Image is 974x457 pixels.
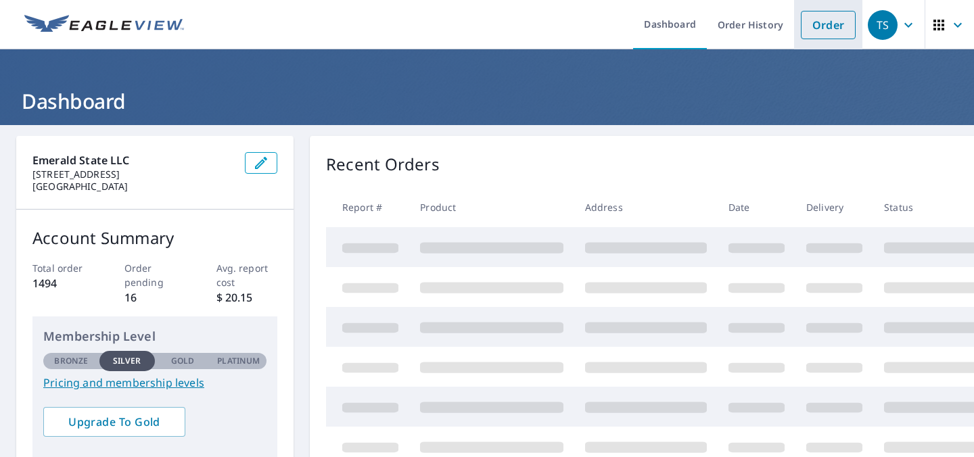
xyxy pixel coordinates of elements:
[124,261,186,289] p: Order pending
[32,226,277,250] p: Account Summary
[32,261,94,275] p: Total order
[43,407,185,437] a: Upgrade To Gold
[216,261,278,289] p: Avg. report cost
[54,355,88,367] p: Bronze
[217,355,260,367] p: Platinum
[24,15,184,35] img: EV Logo
[868,10,898,40] div: TS
[32,181,234,193] p: [GEOGRAPHIC_DATA]
[54,414,175,429] span: Upgrade To Gold
[16,87,958,115] h1: Dashboard
[43,327,266,345] p: Membership Level
[32,152,234,168] p: Emerald State LLC
[32,168,234,181] p: [STREET_ADDRESS]
[43,375,266,391] a: Pricing and membership levels
[216,289,278,306] p: $ 20.15
[409,187,574,227] th: Product
[795,187,873,227] th: Delivery
[326,152,440,176] p: Recent Orders
[801,11,856,39] a: Order
[326,187,409,227] th: Report #
[32,275,94,291] p: 1494
[124,289,186,306] p: 16
[718,187,795,227] th: Date
[113,355,141,367] p: Silver
[171,355,194,367] p: Gold
[574,187,718,227] th: Address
